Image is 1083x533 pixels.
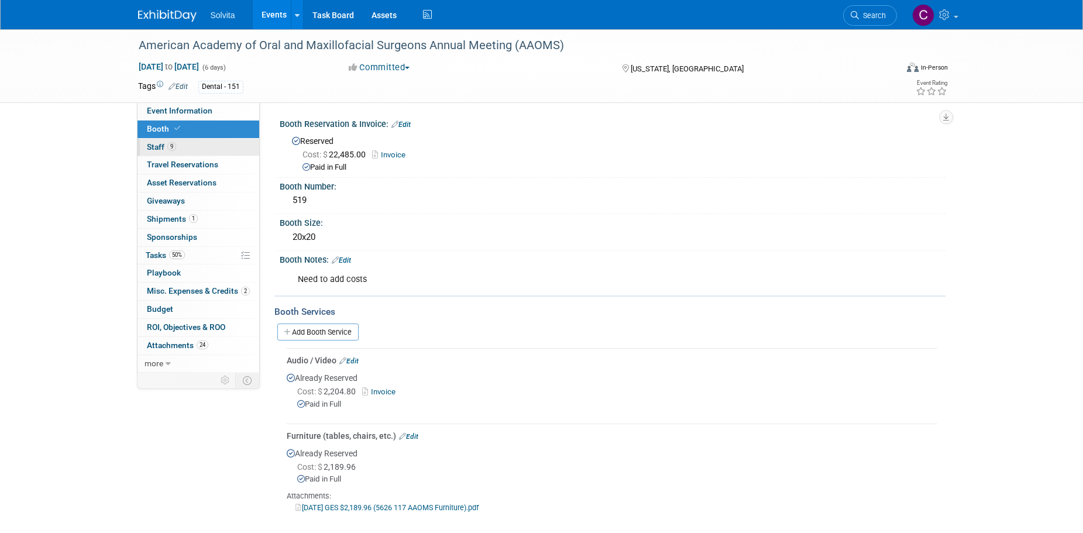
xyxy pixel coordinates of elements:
[288,191,937,209] div: 519
[147,268,181,277] span: Playbook
[137,229,259,246] a: Sponsorships
[277,324,359,341] a: Add Booth Service
[372,150,411,159] a: Invoice
[287,366,937,419] div: Already Reserved
[147,124,183,133] span: Booth
[274,305,946,318] div: Booth Services
[631,64,744,73] span: [US_STATE], [GEOGRAPHIC_DATA]
[297,474,937,485] div: Paid in Full
[345,61,414,74] button: Committed
[859,11,886,20] span: Search
[201,64,226,71] span: (6 days)
[339,357,359,365] a: Edit
[297,462,360,472] span: 2,189.96
[302,150,370,159] span: 22,485.00
[137,211,259,228] a: Shipments1
[297,387,324,396] span: Cost: $
[137,156,259,174] a: Travel Reservations
[137,337,259,355] a: Attachments24
[297,387,360,396] span: 2,204.80
[137,264,259,282] a: Playbook
[147,304,173,314] span: Budget
[295,503,479,512] a: [DATE] GES $2,189.96 (5626 117 AAOMS Furniture).pdf
[241,287,250,295] span: 2
[916,80,947,86] div: Event Rating
[137,192,259,210] a: Giveaways
[147,142,176,152] span: Staff
[332,256,351,264] a: Edit
[287,491,937,501] div: Attachments:
[137,247,259,264] a: Tasks50%
[135,35,879,56] div: American Academy of Oral and Maxillofacial Surgeons Annual Meeting (AAOMS)
[137,355,259,373] a: more
[280,251,946,266] div: Booth Notes:
[843,5,897,26] a: Search
[169,82,188,91] a: Edit
[147,232,197,242] span: Sponsorships
[920,63,948,72] div: In-Person
[147,341,208,350] span: Attachments
[211,11,235,20] span: Solvita
[297,399,937,410] div: Paid in Full
[288,228,937,246] div: 20x20
[137,319,259,336] a: ROI, Objectives & ROO
[169,250,185,259] span: 50%
[290,268,817,291] div: Need to add costs
[215,373,236,388] td: Personalize Event Tab Strip
[137,121,259,138] a: Booth
[138,80,188,94] td: Tags
[280,214,946,229] div: Booth Size:
[137,301,259,318] a: Budget
[828,61,948,78] div: Event Format
[145,359,163,368] span: more
[147,178,216,187] span: Asset Reservations
[302,150,329,159] span: Cost: $
[138,10,197,22] img: ExhibitDay
[147,106,212,115] span: Event Information
[362,387,400,396] a: Invoice
[287,355,937,366] div: Audio / Video
[391,121,411,129] a: Edit
[280,178,946,192] div: Booth Number:
[147,322,225,332] span: ROI, Objectives & ROO
[137,139,259,156] a: Staff9
[197,341,208,349] span: 24
[147,286,250,295] span: Misc. Expenses & Credits
[399,432,418,441] a: Edit
[137,102,259,120] a: Event Information
[235,373,259,388] td: Toggle Event Tabs
[147,196,185,205] span: Giveaways
[287,442,937,522] div: Already Reserved
[288,132,937,173] div: Reserved
[907,63,919,72] img: Format-Inperson.png
[147,214,198,223] span: Shipments
[280,115,946,130] div: Booth Reservation & Invoice:
[147,160,218,169] span: Travel Reservations
[137,283,259,300] a: Misc. Expenses & Credits2
[137,174,259,192] a: Asset Reservations
[167,142,176,151] span: 9
[287,430,937,442] div: Furniture (tables, chairs, etc.)
[163,62,174,71] span: to
[198,81,243,93] div: Dental - 151
[174,125,180,132] i: Booth reservation complete
[912,4,934,26] img: Cindy Miller
[189,214,198,223] span: 1
[302,162,937,173] div: Paid in Full
[138,61,200,72] span: [DATE] [DATE]
[146,250,185,260] span: Tasks
[297,462,324,472] span: Cost: $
